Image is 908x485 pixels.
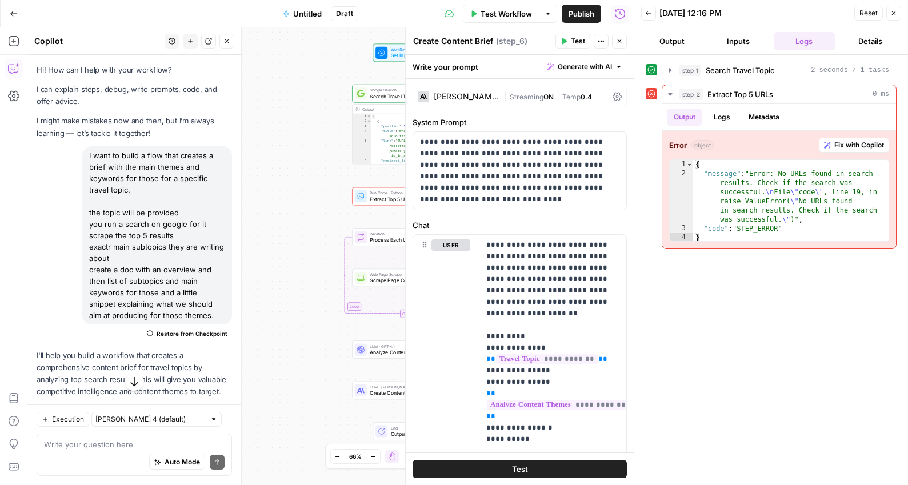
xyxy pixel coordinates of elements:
[353,119,371,124] div: 2
[670,233,693,242] div: 4
[370,195,449,203] span: Extract Top 5 URLs
[353,158,371,198] div: 6
[510,93,543,101] span: Streaming
[353,124,371,129] div: 3
[353,129,371,138] div: 4
[37,83,232,107] p: I can explain steps, debug, write prompts, code, and offer advice.
[353,114,371,119] div: 1
[691,140,714,150] span: object
[463,5,539,23] button: Test Workflow
[370,276,448,284] span: Scrape Page Content
[811,65,889,75] span: 2 seconds / 1 tasks
[569,8,594,19] span: Publish
[413,117,627,128] label: System Prompt
[873,89,889,99] span: 0 ms
[336,9,353,19] span: Draft
[431,239,470,251] button: user
[37,412,89,427] button: Execution
[554,90,562,102] span: |
[662,85,896,103] button: 0 ms
[706,65,775,76] span: Search Travel Topic
[406,55,634,78] div: Write your prompt
[391,46,428,53] span: Workflow
[504,90,510,102] span: |
[679,89,703,100] span: step_2
[367,119,371,124] span: Toggle code folding, rows 2 through 30
[370,348,449,356] span: Analyze Content Themes
[819,138,889,153] button: Fix with Copilot
[434,93,499,101] div: [PERSON_NAME] 4
[707,89,773,100] span: Extract Top 5 URLs
[370,87,449,94] span: Google Search
[669,139,687,151] strong: Error
[774,32,835,50] button: Logs
[562,5,601,23] button: Publish
[370,384,449,390] span: LLM · [PERSON_NAME] 4
[370,190,449,196] span: Run Code · Python
[834,140,884,150] span: Fix with Copilot
[641,32,703,50] button: Output
[362,106,449,113] div: Output
[662,104,896,248] div: 0 ms
[276,5,329,23] button: Untitled
[391,51,428,59] span: Set Inputs
[142,327,232,340] button: Restore from Checkpoint
[667,109,702,126] button: Output
[670,169,693,224] div: 2
[352,422,469,440] div: EndOutput
[413,35,493,47] textarea: Create Content Brief
[349,452,362,461] span: 66%
[157,329,227,338] span: Restore from Checkpoint
[165,457,200,467] span: Auto Mode
[352,340,469,359] div: LLM · GPT-4.1Analyze Content ThemesStep 5
[149,455,205,470] button: Auto Mode
[839,32,901,50] button: Details
[82,146,232,324] div: I want to build a flow that creates a brief with the main themes and keywords for those for a spe...
[34,35,161,47] div: Copilot
[670,160,693,169] div: 1
[353,138,371,158] div: 5
[555,34,590,49] button: Test
[742,109,786,126] button: Metadata
[512,463,528,475] span: Test
[352,269,469,287] div: Web Page ScrapeScrape Page ContentStep 4
[352,382,469,400] div: LLM · [PERSON_NAME] 4Create Content BriefStep 6
[707,32,769,50] button: Inputs
[352,187,469,206] div: ErrorRun Code · PythonExtract Top 5 URLsStep 2
[543,93,554,101] span: ON
[370,343,449,350] span: LLM · GPT-4.1
[370,231,449,237] span: Iteration
[391,430,442,438] span: Output
[95,414,205,425] input: Claude Sonnet 4 (default)
[707,109,737,126] button: Logs
[370,390,449,397] span: Create Content Brief
[571,36,585,46] span: Test
[370,271,448,278] span: Web Page Scrape
[352,310,469,318] div: Complete
[859,8,878,18] span: Reset
[352,85,469,165] div: Google SearchSearch Travel TopicStep 1Output[ { "position":1, "title":"What's your favourite plac...
[52,414,84,424] span: Execution
[37,115,232,139] p: I might make mistakes now and then, but I’m always learning — let’s tackle it together!
[496,35,527,47] span: ( step_6 )
[293,8,322,19] span: Untitled
[481,8,532,19] span: Test Workflow
[543,59,627,74] button: Generate with AI
[679,65,701,76] span: step_1
[37,64,232,76] p: Hi! How can I help with your workflow?
[413,219,627,231] label: Chat
[581,93,592,101] span: 0.4
[562,93,581,101] span: Temp
[413,460,627,478] button: Test
[662,61,896,79] button: 2 seconds / 1 tasks
[370,93,449,100] span: Search Travel Topic
[367,114,371,119] span: Toggle code folding, rows 1 through 148
[37,350,232,398] p: I'll help you build a workflow that creates a comprehensive content brief for travel topics by an...
[391,425,442,431] span: End
[558,62,612,72] span: Generate with AI
[686,160,693,169] span: Toggle code folding, rows 1 through 4
[854,6,883,21] button: Reset
[670,224,693,233] div: 3
[352,228,469,246] div: LoopIterationProcess Each URLStep 3
[352,43,469,62] div: WorkflowSet InputsInputs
